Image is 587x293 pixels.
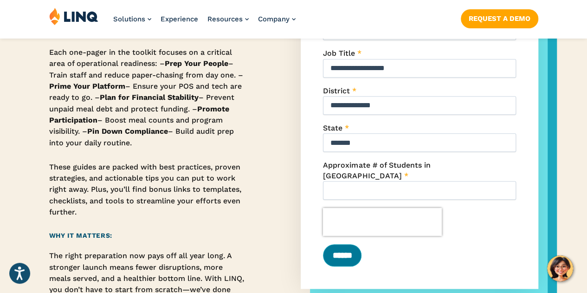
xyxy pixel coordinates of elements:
span: Job Title [323,49,355,58]
strong: Promote Participation [49,104,229,124]
a: Resources [207,15,249,23]
a: Company [258,15,296,23]
p: Each one-pager in the toolkit focuses on a critical area of operational readiness: – – Train staf... [49,47,245,149]
strong: Pin Down Compliance [87,127,168,136]
span: State [323,124,342,132]
strong: Prime Your Platform [49,82,125,91]
img: LINQ | K‑12 Software [49,7,98,25]
nav: Button Navigation [461,7,538,28]
span: Resources [207,15,243,23]
span: Company [258,15,290,23]
nav: Primary Navigation [113,7,296,38]
strong: Plan for Financial Stability [100,93,199,102]
a: Request a Demo [461,9,538,28]
span: Solutions [113,15,145,23]
a: Solutions [113,15,151,23]
span: District [323,86,350,95]
span: Approximate # of Students in [GEOGRAPHIC_DATA] [323,161,430,180]
a: Experience [161,15,198,23]
p: These guides are packed with best practices, proven strategies, and actionable tips you can put t... [49,162,245,218]
strong: Prep Your People [165,59,228,68]
iframe: reCAPTCHA [323,208,442,236]
button: Hello, have a question? Let’s chat. [547,255,573,281]
h2: Why It Matters: [49,231,245,241]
